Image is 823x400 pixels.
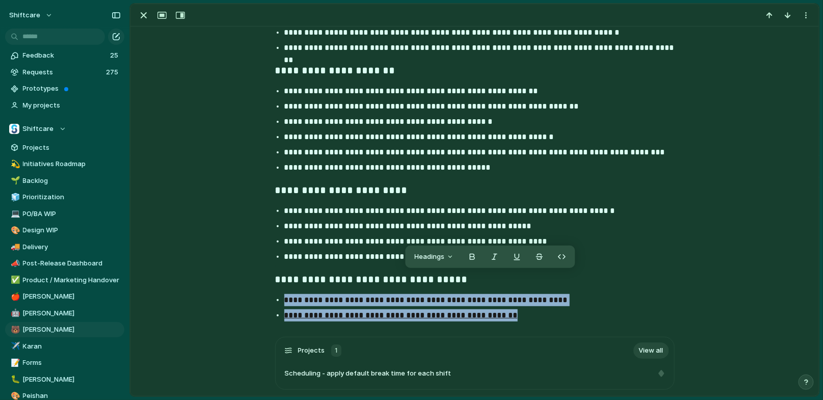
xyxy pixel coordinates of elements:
[5,140,124,155] a: Projects
[5,65,124,80] a: Requests275
[110,50,120,61] span: 25
[23,375,121,385] span: [PERSON_NAME]
[5,190,124,205] a: 🧊Prioritization
[9,209,19,219] button: 💻
[11,158,18,170] div: 💫
[9,275,19,285] button: ✅
[23,143,121,153] span: Projects
[9,308,19,318] button: 🤖
[11,357,18,369] div: 📝
[11,175,18,186] div: 🌱
[9,159,19,169] button: 💫
[298,345,325,356] span: Projects
[5,223,124,238] a: 🎨Design WIP
[5,81,124,96] a: Prototypes
[106,67,120,77] span: 275
[23,325,121,335] span: [PERSON_NAME]
[409,249,460,265] button: Headings
[23,242,121,252] span: Delivery
[5,322,124,337] a: 🐻[PERSON_NAME]
[9,375,19,385] button: 🐛
[11,208,18,220] div: 💻
[23,209,121,219] span: PO/BA WIP
[23,124,54,134] span: Shiftcare
[9,341,19,352] button: ✈️
[633,342,669,359] a: View all
[9,325,19,335] button: 🐻
[5,289,124,304] a: 🍎[PERSON_NAME]
[5,206,124,222] a: 💻PO/BA WIP
[11,258,18,270] div: 📣
[9,258,19,269] button: 📣
[9,225,19,235] button: 🎨
[5,372,124,387] a: 🐛[PERSON_NAME]
[9,10,40,20] span: shiftcare
[5,355,124,370] a: 📝Forms
[9,176,19,186] button: 🌱
[11,274,18,286] div: ✅
[9,291,19,302] button: 🍎
[11,374,18,385] div: 🐛
[415,252,445,262] span: Headings
[23,275,121,285] span: Product / Marketing Handover
[9,358,19,368] button: 📝
[5,256,124,271] a: 📣Post-Release Dashboard
[5,121,124,137] button: Shiftcare
[285,368,452,379] span: Scheduling - apply default break time for each shift
[23,159,121,169] span: Initiatives Roadmap
[5,173,124,189] a: 🌱Backlog
[11,241,18,253] div: 🚚
[9,192,19,202] button: 🧊
[23,100,121,111] span: My projects
[5,156,124,172] a: 💫Initiatives Roadmap
[11,225,18,236] div: 🎨
[11,324,18,336] div: 🐻
[23,341,121,352] span: Karan
[23,291,121,302] span: [PERSON_NAME]
[11,307,18,319] div: 🤖
[11,340,18,352] div: ✈️
[23,192,121,202] span: Prioritization
[5,48,124,63] a: Feedback25
[23,67,103,77] span: Requests
[5,273,124,288] a: ✅Product / Marketing Handover
[331,344,341,357] div: 1
[23,258,121,269] span: Post-Release Dashboard
[23,225,121,235] span: Design WIP
[5,339,124,354] a: ✈️Karan
[9,242,19,252] button: 🚚
[11,192,18,203] div: 🧊
[11,291,18,303] div: 🍎
[5,306,124,321] a: 🤖[PERSON_NAME]
[23,308,121,318] span: [PERSON_NAME]
[23,176,121,186] span: Backlog
[23,84,121,94] span: Prototypes
[5,239,124,255] a: 🚚Delivery
[5,98,124,113] a: My projects
[23,358,121,368] span: Forms
[23,50,107,61] span: Feedback
[5,7,58,23] button: shiftcare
